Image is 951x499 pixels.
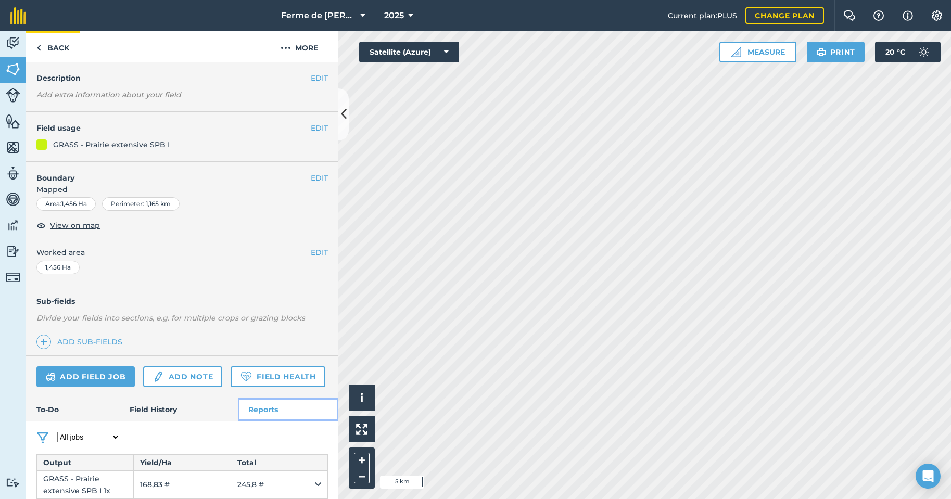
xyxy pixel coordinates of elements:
em: Divide your fields into sections, e.g. for multiple crops or grazing blocks [36,313,305,323]
img: svg+xml;base64,PD94bWwgdmVyc2lvbj0iMS4wIiBlbmNvZGluZz0idXRmLTgiPz4KPCEtLSBHZW5lcmF0b3I6IEFkb2JlIE... [153,370,164,383]
td: GRASS - Prairie extensive SPB I 1 x [37,471,134,499]
img: svg+xml;base64,PD94bWwgdmVyc2lvbj0iMS4wIiBlbmNvZGluZz0idXRmLTgiPz4KPCEtLSBHZW5lcmF0b3I6IEFkb2JlIE... [46,370,56,383]
img: svg+xml;base64,PD94bWwgdmVyc2lvbj0iMS4wIiBlbmNvZGluZz0idXRmLTgiPz4KPCEtLSBHZW5lcmF0b3I6IEFkb2JlIE... [6,88,20,103]
th: Yield/ Ha [134,454,231,470]
button: Satellite (Azure) [359,42,459,62]
img: Two speech bubbles overlapping with the left bubble in the forefront [843,10,856,21]
img: svg+xml;base64,PHN2ZyB4bWxucz0iaHR0cDovL3d3dy53My5vcmcvMjAwMC9zdmciIHdpZHRoPSI5IiBoZWlnaHQ9IjI0Ii... [36,42,41,54]
div: Open Intercom Messenger [916,464,941,489]
a: Back [26,31,80,62]
a: Change plan [745,7,824,24]
img: svg+xml;base64,PD94bWwgdmVyc2lvbj0iMS4wIiBlbmNvZGluZz0idXRmLTgiPz4KPCEtLSBHZW5lcmF0b3I6IEFkb2JlIE... [6,217,20,233]
img: svg+xml;base64,PHN2ZyB4bWxucz0iaHR0cDovL3d3dy53My5vcmcvMjAwMC9zdmciIHdpZHRoPSIxNCIgaGVpZ2h0PSIyNC... [40,336,47,348]
button: EDIT [311,72,328,84]
img: Filter inputs by job status [36,431,49,444]
img: svg+xml;base64,PD94bWwgdmVyc2lvbj0iMS4wIiBlbmNvZGluZz0idXRmLTgiPz4KPCEtLSBHZW5lcmF0b3I6IEFkb2JlIE... [6,270,20,285]
button: EDIT [311,172,328,184]
a: Add sub-fields [36,335,126,349]
img: svg+xml;base64,PHN2ZyB4bWxucz0iaHR0cDovL3d3dy53My5vcmcvMjAwMC9zdmciIHdpZHRoPSIyMCIgaGVpZ2h0PSIyNC... [281,42,291,54]
em: Add extra information about your field [36,90,181,99]
img: Four arrows, one pointing top left, one top right, one bottom right and the last bottom left [356,424,367,435]
h4: Description [36,72,328,84]
button: i [349,385,375,411]
a: Reports [238,398,338,421]
button: View on map [36,219,100,232]
img: svg+xml;base64,PHN2ZyB4bWxucz0iaHR0cDovL3d3dy53My5vcmcvMjAwMC9zdmciIHdpZHRoPSI1NiIgaGVpZ2h0PSI2MC... [6,113,20,129]
td: 245,8 # [231,471,327,499]
th: Total [231,454,327,470]
span: View on map [50,220,100,231]
a: Add note [143,366,222,387]
img: svg+xml;base64,PHN2ZyB4bWxucz0iaHR0cDovL3d3dy53My5vcmcvMjAwMC9zdmciIHdpZHRoPSIxOSIgaGVpZ2h0PSIyNC... [816,46,826,58]
h4: Sub-fields [26,296,338,307]
button: Print [807,42,865,62]
img: svg+xml;base64,PHN2ZyB4bWxucz0iaHR0cDovL3d3dy53My5vcmcvMjAwMC9zdmciIHdpZHRoPSI1NiIgaGVpZ2h0PSI2MC... [6,139,20,155]
span: Worked area [36,247,328,258]
img: svg+xml;base64,PD94bWwgdmVyc2lvbj0iMS4wIiBlbmNvZGluZz0idXRmLTgiPz4KPCEtLSBHZW5lcmF0b3I6IEFkb2JlIE... [6,35,20,51]
span: 20 ° C [885,42,905,62]
button: + [354,453,370,468]
span: Ferme de [PERSON_NAME] [281,9,356,22]
button: More [260,31,338,62]
img: svg+xml;base64,PD94bWwgdmVyc2lvbj0iMS4wIiBlbmNvZGluZz0idXRmLTgiPz4KPCEtLSBHZW5lcmF0b3I6IEFkb2JlIE... [6,165,20,181]
img: A cog icon [931,10,943,21]
img: svg+xml;base64,PHN2ZyB4bWxucz0iaHR0cDovL3d3dy53My5vcmcvMjAwMC9zdmciIHdpZHRoPSIxNyIgaGVpZ2h0PSIxNy... [903,9,913,22]
button: EDIT [311,247,328,258]
a: Field History [119,398,237,421]
span: 2025 [384,9,404,22]
a: Field Health [231,366,325,387]
img: A question mark icon [872,10,885,21]
a: To-Do [26,398,119,421]
button: Measure [719,42,796,62]
button: EDIT [311,122,328,134]
button: 20 °C [875,42,941,62]
img: svg+xml;base64,PD94bWwgdmVyc2lvbj0iMS4wIiBlbmNvZGluZz0idXRmLTgiPz4KPCEtLSBHZW5lcmF0b3I6IEFkb2JlIE... [914,42,934,62]
span: Current plan : PLUS [668,10,737,21]
th: Output [37,454,134,470]
div: 1,456 Ha [36,261,80,274]
span: Mapped [26,184,338,195]
img: svg+xml;base64,PD94bWwgdmVyc2lvbj0iMS4wIiBlbmNvZGluZz0idXRmLTgiPz4KPCEtLSBHZW5lcmF0b3I6IEFkb2JlIE... [6,478,20,488]
img: svg+xml;base64,PD94bWwgdmVyc2lvbj0iMS4wIiBlbmNvZGluZz0idXRmLTgiPz4KPCEtLSBHZW5lcmF0b3I6IEFkb2JlIE... [6,244,20,259]
div: GRASS - Prairie extensive SPB I [53,139,170,150]
button: – [354,468,370,483]
h4: Field usage [36,122,311,134]
h4: Boundary [26,162,311,184]
img: Ruler icon [731,47,741,57]
span: i [360,391,363,404]
img: svg+xml;base64,PHN2ZyB4bWxucz0iaHR0cDovL3d3dy53My5vcmcvMjAwMC9zdmciIHdpZHRoPSIxOCIgaGVpZ2h0PSIyNC... [36,219,46,232]
img: svg+xml;base64,PHN2ZyB4bWxucz0iaHR0cDovL3d3dy53My5vcmcvMjAwMC9zdmciIHdpZHRoPSI1NiIgaGVpZ2h0PSI2MC... [6,61,20,77]
img: svg+xml;base64,PD94bWwgdmVyc2lvbj0iMS4wIiBlbmNvZGluZz0idXRmLTgiPz4KPCEtLSBHZW5lcmF0b3I6IEFkb2JlIE... [6,191,20,207]
img: fieldmargin Logo [10,7,26,24]
div: Area : 1,456 Ha [36,197,96,211]
td: 168,83 # [134,471,231,499]
a: Add field job [36,366,135,387]
div: Perimeter : 1,165 km [102,197,180,211]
